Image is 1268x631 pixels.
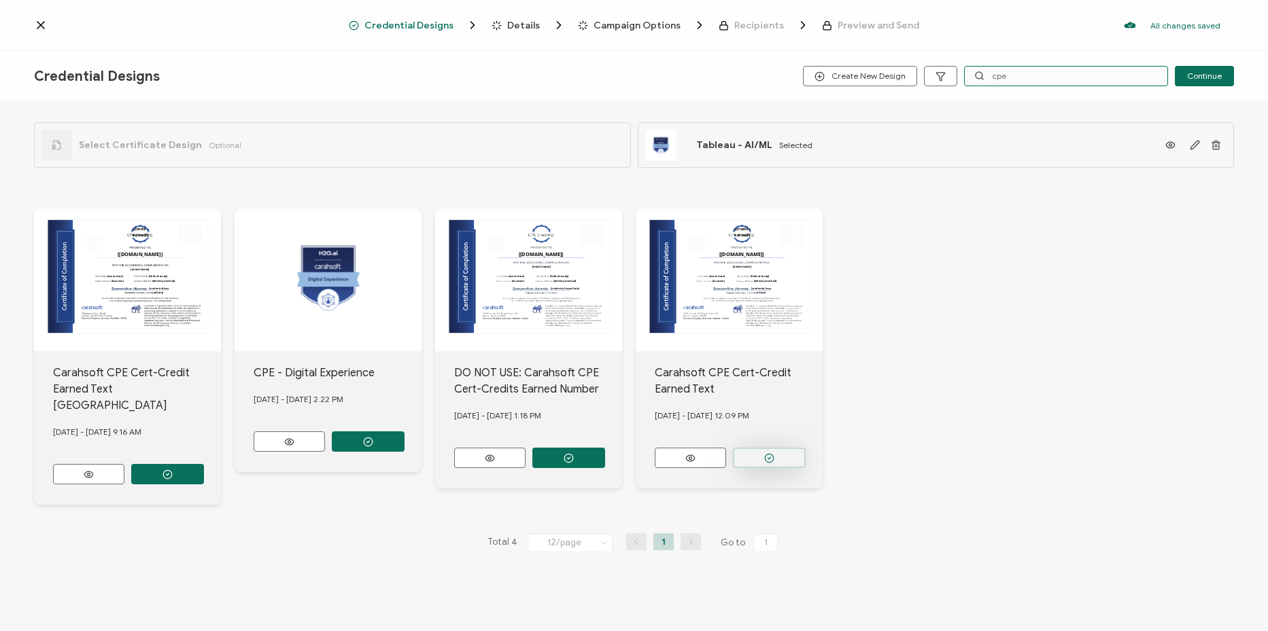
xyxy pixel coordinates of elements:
span: Recipients [719,18,810,32]
span: Recipients [734,20,784,31]
span: Details [492,18,566,32]
div: [DATE] - [DATE] 9.16 AM [53,414,222,450]
span: Campaign Options [578,18,706,32]
span: Go to [721,533,781,552]
div: Breadcrumb [349,18,919,32]
span: Tableau - AI/ML [696,139,772,151]
div: Carahsoft CPE Cert-Credit Earned Text [655,365,823,397]
input: Select [528,534,613,552]
span: Continue [1187,72,1222,80]
div: DO NOT USE: Carahsoft CPE Cert-Credits Earned Number [454,365,623,397]
span: Select Certificate Design [79,139,202,151]
span: Credential Designs [364,20,453,31]
span: Total 4 [487,533,517,552]
span: Campaign Options [594,20,681,31]
div: CPE - Digital Experience [254,365,422,381]
button: Create New Design [803,66,917,86]
span: Credential Designs [34,68,160,85]
span: Create New Design [815,71,906,82]
div: [DATE] - [DATE] 1.18 PM [454,397,623,434]
span: Details [507,20,540,31]
p: All changes saved [1150,20,1220,31]
button: Continue [1175,66,1234,86]
li: 1 [653,533,674,550]
div: [DATE] - [DATE] 2.22 PM [254,381,422,418]
span: Preview and Send [822,20,919,31]
span: Preview and Send [838,20,919,31]
span: Credential Designs [349,18,479,32]
span: Optional [209,140,241,150]
div: [DATE] - [DATE] 12.09 PM [655,397,823,434]
input: Search [964,66,1168,86]
span: Selected [779,140,812,150]
div: Carahsoft CPE Cert-Credit Earned Text [GEOGRAPHIC_DATA] [53,365,222,414]
iframe: Chat Widget [1200,566,1268,631]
